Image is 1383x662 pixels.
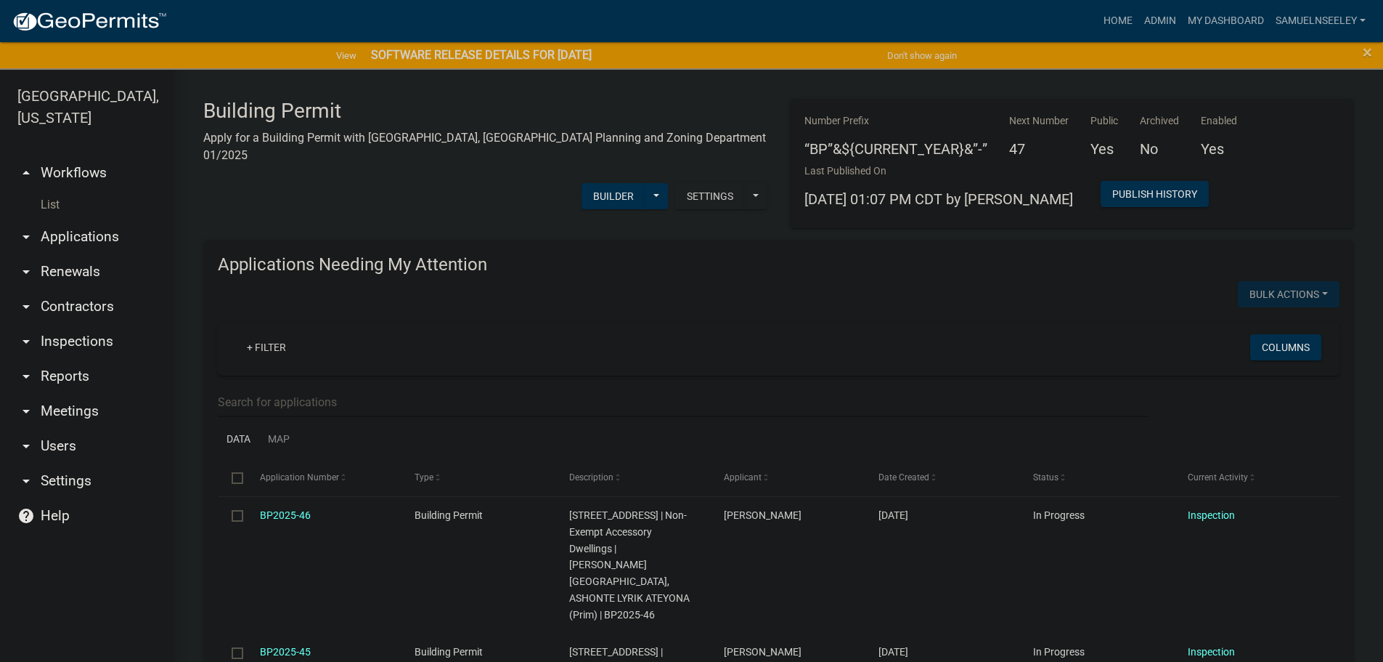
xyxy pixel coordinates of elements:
[1090,140,1118,158] h5: Yes
[17,263,35,280] i: arrow_drop_down
[878,472,929,483] span: Date Created
[1140,140,1179,158] h5: No
[17,298,35,315] i: arrow_drop_down
[804,164,1073,179] p: Last Published On
[17,368,35,385] i: arrow_drop_down
[1033,472,1058,483] span: Status
[415,646,483,658] span: Building Permit
[1270,7,1371,35] a: SamuelNSeeley
[724,472,762,483] span: Applicant
[675,183,745,209] button: Settings
[878,646,908,658] span: 08/25/2025
[881,44,963,68] button: Don't show again
[400,461,555,496] datatable-header-cell: Type
[1101,181,1209,207] button: Publish History
[17,472,35,490] i: arrow_drop_down
[1090,113,1118,129] p: Public
[1019,461,1174,496] datatable-header-cell: Status
[330,44,362,68] a: View
[555,461,710,496] datatable-header-cell: Description
[1033,509,1085,521] span: In Progress
[710,461,865,496] datatable-header-cell: Applicant
[1188,472,1248,483] span: Current Activity
[1174,461,1329,496] datatable-header-cell: Current Activity
[17,228,35,246] i: arrow_drop_down
[1188,646,1235,658] a: Inspection
[804,113,987,129] p: Number Prefix
[218,417,259,461] a: Data
[1140,113,1179,129] p: Archived
[724,509,801,521] span: Solomon Smallback
[1033,646,1085,658] span: In Progress
[1363,42,1372,62] span: ×
[1201,140,1237,158] h5: Yes
[1182,7,1270,35] a: My Dashboard
[724,646,801,658] span: Colton Marcotte
[371,48,592,62] strong: SOFTWARE RELEASE DETAILS FOR [DATE]
[865,461,1019,496] datatable-header-cell: Date Created
[218,387,1149,417] input: Search for applications
[218,461,245,496] datatable-header-cell: Select
[235,334,298,360] a: + Filter
[1098,7,1138,35] a: Home
[415,472,433,483] span: Type
[1238,281,1339,307] button: Bulk Actions
[218,254,1339,275] h4: Applications Needing My Attention
[203,99,768,124] h3: Building Permit
[1201,113,1237,129] p: Enabled
[804,190,1073,208] span: [DATE] 01:07 PM CDT by [PERSON_NAME]
[260,646,311,658] a: BP2025-45
[1363,44,1372,61] button: Close
[1009,113,1069,129] p: Next Number
[245,461,400,496] datatable-header-cell: Application Number
[1188,509,1235,521] a: Inspection
[259,417,298,461] a: Map
[1250,334,1321,360] button: Columns
[17,164,35,182] i: arrow_drop_up
[878,509,908,521] span: 08/31/2025
[260,472,339,483] span: Application Number
[17,333,35,350] i: arrow_drop_down
[569,509,690,621] span: 1037 ROAD 70 | Non-Exempt Accessory Dwellings | SMALLBACK, SOLOMON W & TELL, ASHONTE LYRIK ATEYON...
[260,509,311,521] a: BP2025-46
[415,509,483,521] span: Building Permit
[804,140,987,158] h5: “BP”&${CURRENT_YEAR}&”-”
[582,183,645,209] button: Builder
[17,507,35,525] i: help
[1101,189,1209,201] wm-modal-confirm: Workflow Publish History
[1009,140,1069,158] h5: 47
[17,403,35,420] i: arrow_drop_down
[17,437,35,455] i: arrow_drop_down
[1138,7,1182,35] a: Admin
[203,129,768,164] p: Apply for a Building Permit with [GEOGRAPHIC_DATA], [GEOGRAPHIC_DATA] Planning and Zoning Departm...
[569,472,613,483] span: Description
